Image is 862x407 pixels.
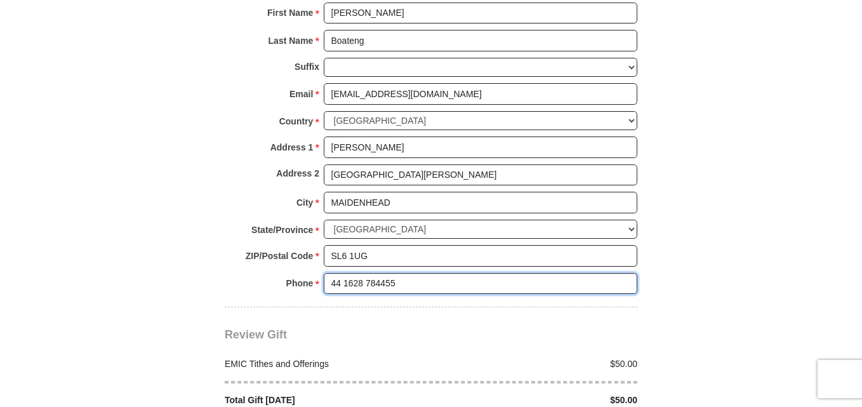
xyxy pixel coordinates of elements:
strong: City [296,194,313,211]
div: Total Gift [DATE] [218,394,432,407]
strong: ZIP/Postal Code [246,247,314,265]
strong: First Name [267,4,313,22]
strong: Suffix [295,58,319,76]
div: $50.00 [431,357,644,371]
strong: Address 1 [270,138,314,156]
strong: Address 2 [276,164,319,182]
div: $50.00 [431,394,644,407]
strong: Phone [286,274,314,292]
div: EMIC Tithes and Offerings [218,357,432,371]
strong: Email [289,85,313,103]
strong: State/Province [251,221,313,239]
strong: Last Name [269,32,314,50]
strong: Country [279,112,314,130]
span: Review Gift [225,328,287,341]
